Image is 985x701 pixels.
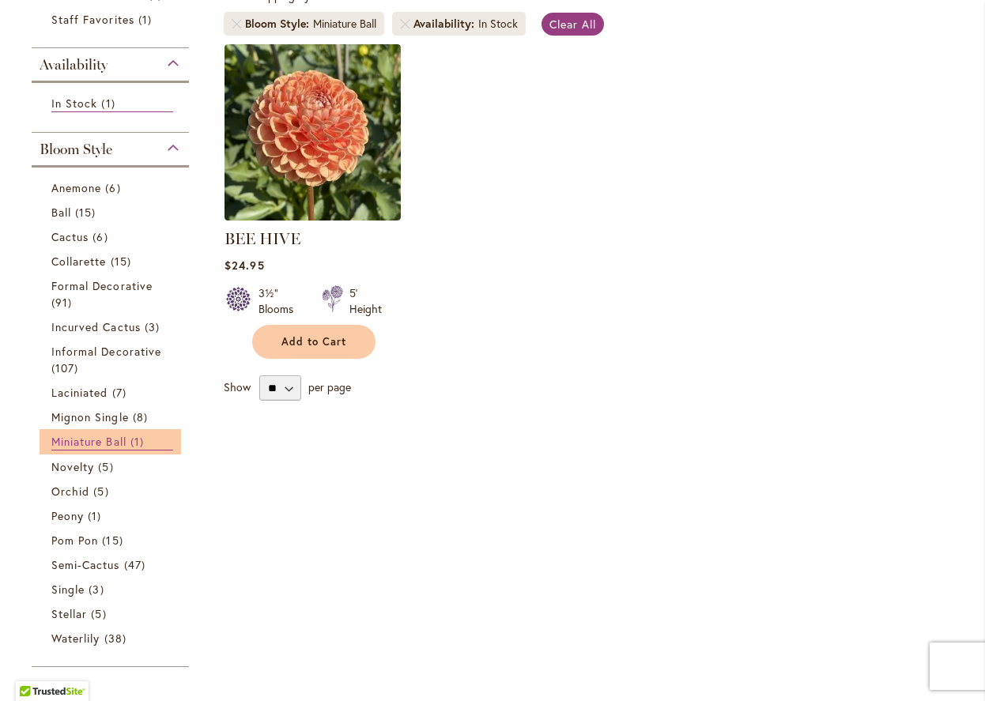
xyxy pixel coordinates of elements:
div: In Stock [478,16,518,32]
span: 1 [138,11,156,28]
span: 15 [102,532,126,548]
span: 7 [112,384,130,401]
span: 5 [98,458,117,475]
img: BEE HIVE [225,44,401,220]
span: 3 [89,581,108,597]
a: BEE HIVE [225,209,401,224]
span: 8 [133,409,152,425]
a: Novelty 5 [51,458,173,475]
span: Mignon Single [51,409,129,424]
a: Miniature Ball 1 [51,433,173,450]
a: Clear All [542,13,604,36]
span: Add to Cart [281,335,346,349]
a: Laciniated 7 [51,384,173,401]
button: Add to Cart [252,325,376,359]
div: 3½" Blooms [259,285,303,317]
a: Cactus 6 [51,228,173,245]
span: Staff Favorites [51,12,134,27]
iframe: Launch Accessibility Center [12,645,56,689]
a: Collarette 15 [51,253,173,269]
a: Ball 15 [51,204,173,220]
span: 3 [145,318,164,335]
span: 6 [105,179,124,196]
a: Staff Favorites [51,11,173,28]
span: per page [308,379,351,394]
span: 107 [51,360,82,376]
span: Formal Decorative [51,278,153,293]
a: Remove Availability In Stock [400,19,409,28]
span: Cactus [51,229,89,244]
span: Pom Pon [51,533,98,548]
span: Stellar [51,606,87,621]
span: Availability [40,56,108,73]
span: Clear All [549,17,596,32]
span: 5 [93,483,112,499]
span: 6 [92,228,111,245]
span: Show [224,379,251,394]
span: Waterlily [51,631,100,646]
span: 38 [104,630,130,646]
span: Anemone [51,180,101,195]
span: 5 [91,605,110,622]
a: Informal Decorative 107 [51,343,173,376]
span: 47 [124,556,149,573]
div: 5' Height [349,285,382,317]
span: 91 [51,294,76,311]
a: Semi-Cactus 47 [51,556,173,573]
span: Peony [51,508,84,523]
span: 1 [88,507,105,524]
span: Bloom Style [40,141,112,158]
div: Miniature Ball [313,16,376,32]
span: 1 [130,433,148,450]
span: Bloom Style [245,16,313,32]
span: Orchid [51,484,89,499]
a: Anemone 6 [51,179,173,196]
span: Semi-Cactus [51,557,120,572]
span: 15 [75,204,100,220]
span: Availability [413,16,478,32]
a: Stellar 5 [51,605,173,622]
span: Collarette [51,254,107,269]
span: In Stock [51,96,97,111]
span: $24.95 [225,258,264,273]
a: In Stock 1 [51,95,173,112]
a: BEE HIVE [225,229,300,248]
a: Incurved Cactus 3 [51,318,173,335]
span: Ball [51,205,71,220]
span: Incurved Cactus [51,319,141,334]
span: Miniature Ball [51,434,126,449]
span: Informal Decorative [51,344,161,359]
a: Pom Pon 15 [51,532,173,548]
a: Formal Decorative 91 [51,277,173,311]
a: Mignon Single 8 [51,409,173,425]
span: Novelty [51,459,94,474]
a: Single 3 [51,581,173,597]
span: 15 [111,253,135,269]
span: 1 [101,95,119,111]
a: Waterlily 38 [51,630,173,646]
a: Peony 1 [51,507,173,524]
span: Laciniated [51,385,108,400]
span: Single [51,582,85,597]
a: Remove Bloom Style Miniature Ball [232,19,241,28]
a: Orchid 5 [51,483,173,499]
